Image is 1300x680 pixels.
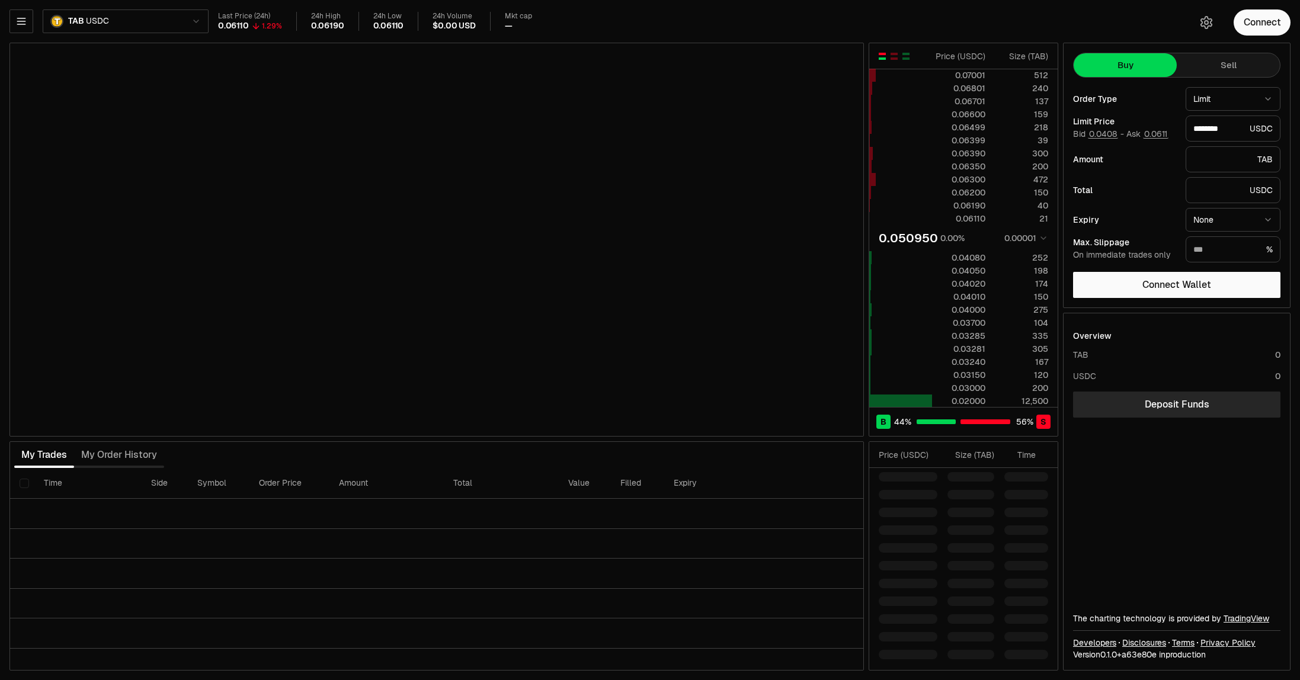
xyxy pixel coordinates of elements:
[995,382,1048,394] div: 200
[901,52,911,61] button: Show Buy Orders Only
[1004,449,1036,461] div: Time
[995,174,1048,185] div: 472
[1073,637,1116,649] a: Developers
[218,12,282,21] div: Last Price (24h)
[995,395,1048,407] div: 12,500
[1088,129,1118,139] button: 0.0408
[611,468,664,499] th: Filled
[995,200,1048,211] div: 40
[188,468,250,499] th: Symbol
[995,252,1048,264] div: 252
[68,16,84,27] span: TAB
[1122,649,1157,660] span: a63e80e0b5cc075e8cf1d5dc2b868214cb034827
[995,343,1048,355] div: 305
[1126,129,1168,140] span: Ask
[933,82,985,94] div: 0.06801
[433,12,475,21] div: 24h Volume
[995,82,1048,94] div: 240
[933,291,985,303] div: 0.04010
[444,468,559,499] th: Total
[505,21,513,31] div: —
[933,395,985,407] div: 0.02000
[262,21,282,31] div: 1.29%
[933,330,985,342] div: 0.03285
[1275,370,1280,382] div: 0
[373,21,404,31] div: 0.06110
[995,95,1048,107] div: 137
[1040,416,1046,428] span: S
[940,232,965,244] div: 0.00%
[1073,612,1280,624] div: The charting technology is provided by
[433,21,475,31] div: $0.00 USD
[373,12,404,21] div: 24h Low
[995,50,1048,62] div: Size ( TAB )
[1001,231,1048,245] button: 0.00001
[86,16,108,27] span: USDC
[933,382,985,394] div: 0.03000
[879,230,938,246] div: 0.050950
[311,21,344,31] div: 0.06190
[142,468,187,499] th: Side
[933,252,985,264] div: 0.04080
[1186,236,1280,262] div: %
[995,291,1048,303] div: 150
[933,108,985,120] div: 0.06600
[995,213,1048,224] div: 21
[1073,392,1280,418] a: Deposit Funds
[1073,95,1176,103] div: Order Type
[20,479,29,488] button: Select all
[933,69,985,81] div: 0.07001
[1224,613,1269,624] a: TradingView
[1186,208,1280,232] button: None
[1122,637,1166,649] a: Disclosures
[995,121,1048,133] div: 218
[34,468,142,499] th: Time
[1073,649,1280,660] div: Version 0.1.0 + in production
[1200,637,1256,649] a: Privacy Policy
[995,147,1048,159] div: 300
[311,12,344,21] div: 24h High
[933,50,985,62] div: Price ( USDC )
[933,147,985,159] div: 0.06390
[1177,53,1280,77] button: Sell
[1234,9,1291,36] button: Connect
[995,69,1048,81] div: 512
[933,174,985,185] div: 0.06300
[933,213,985,224] div: 0.06110
[889,52,899,61] button: Show Sell Orders Only
[1073,216,1176,224] div: Expiry
[880,416,886,428] span: B
[1073,250,1176,261] div: On immediate trades only
[995,187,1048,198] div: 150
[995,134,1048,146] div: 39
[1186,116,1280,142] div: USDC
[1073,129,1124,140] span: Bid -
[933,95,985,107] div: 0.06701
[1186,177,1280,203] div: USDC
[559,468,611,499] th: Value
[505,12,532,21] div: Mkt cap
[52,16,62,27] img: TAB Logo
[995,317,1048,329] div: 104
[995,356,1048,368] div: 167
[933,356,985,368] div: 0.03240
[995,108,1048,120] div: 159
[1073,117,1176,126] div: Limit Price
[218,21,249,31] div: 0.06110
[933,278,985,290] div: 0.04020
[933,161,985,172] div: 0.06350
[1073,370,1096,382] div: USDC
[1073,186,1176,194] div: Total
[10,43,863,436] iframe: Financial Chart
[1073,238,1176,246] div: Max. Slippage
[1275,349,1280,361] div: 0
[664,468,767,499] th: Expiry
[995,265,1048,277] div: 198
[879,449,937,461] div: Price ( USDC )
[995,278,1048,290] div: 174
[1074,53,1177,77] button: Buy
[1073,272,1280,298] button: Connect Wallet
[894,416,911,428] span: 44 %
[1073,349,1088,361] div: TAB
[878,52,887,61] button: Show Buy and Sell Orders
